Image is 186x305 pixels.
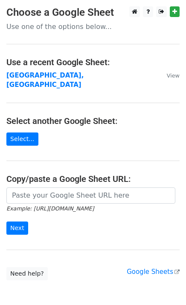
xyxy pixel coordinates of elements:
[6,205,94,212] small: Example: [URL][DOMAIN_NAME]
[158,72,180,79] a: View
[167,72,180,79] small: View
[6,116,180,126] h4: Select another Google Sheet:
[6,132,38,146] a: Select...
[6,6,180,19] h3: Choose a Google Sheet
[6,22,180,31] p: Use one of the options below...
[6,72,84,89] a: [GEOGRAPHIC_DATA], [GEOGRAPHIC_DATA]
[6,174,180,184] h4: Copy/paste a Google Sheet URL:
[6,267,48,280] a: Need help?
[6,187,175,204] input: Paste your Google Sheet URL here
[127,268,180,276] a: Google Sheets
[6,57,180,67] h4: Use a recent Google Sheet:
[6,222,28,235] input: Next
